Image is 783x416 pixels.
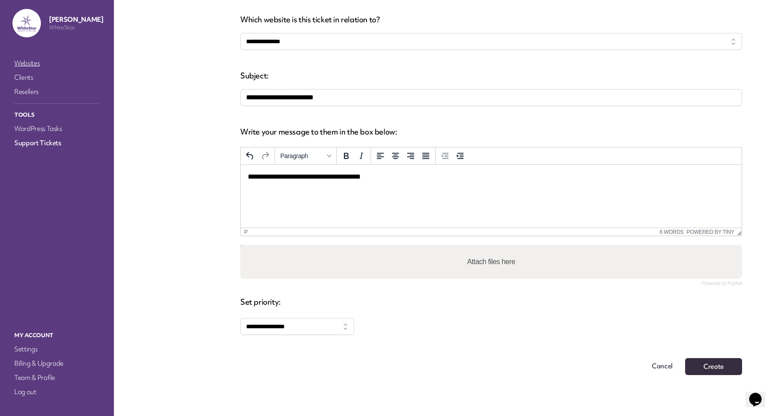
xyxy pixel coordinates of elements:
[464,253,519,271] label: Attach files here
[277,148,335,163] button: Formats
[645,358,680,375] a: Cancel
[746,380,774,407] iframe: chat widget
[373,148,388,163] button: Align left
[702,281,742,285] a: Powered by PQINA
[645,358,680,374] button: Cancel
[12,357,101,370] a: Billing & Upgrade
[12,122,101,135] a: WordPress Tasks
[241,147,275,165] div: history
[339,148,354,163] button: Bold
[452,148,468,163] button: Increase indent
[258,148,273,163] button: Redo
[12,57,101,69] a: Websites
[12,71,101,84] a: Clients
[12,137,101,149] a: Support Tickets
[685,358,742,375] button: Create
[388,148,403,163] button: Align center
[280,152,324,159] span: Paragraph
[660,229,684,235] button: 6 words
[371,147,436,165] div: alignment
[403,148,418,163] button: Align right
[12,343,101,355] a: Settings
[12,371,101,384] a: Team & Profile
[354,148,369,163] button: Italic
[418,148,433,163] button: Justify
[12,109,101,121] p: Tools
[337,147,371,165] div: formatting
[49,15,103,24] p: [PERSON_NAME]
[240,297,742,307] p: Set priority:
[12,86,101,98] a: Resellers
[686,229,734,235] a: Powered by Tiny
[437,148,452,163] button: Decrease indent
[436,147,469,165] div: indentation
[12,330,101,341] p: My Account
[12,386,101,398] a: Log out
[240,124,742,136] label: Write your message to them in the box below:
[275,147,337,165] div: styles
[240,68,742,80] label: Subject:
[240,15,742,24] label: Which website is this ticket in relation to?
[244,229,248,235] div: p
[734,228,742,236] div: Resize
[242,148,258,163] button: Undo
[241,165,742,228] iframe: Rich Text Area
[49,24,103,31] p: WhiteStar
